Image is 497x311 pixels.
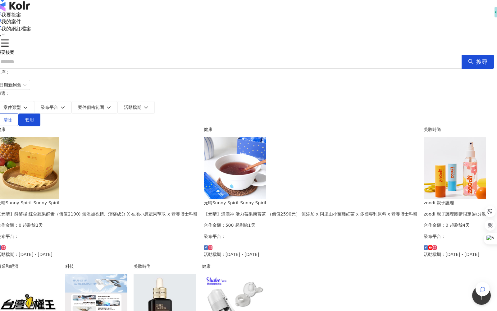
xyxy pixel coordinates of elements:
[226,222,239,233] p: 500 起
[204,211,418,217] div: 【元晴】漾漾神 活力莓果康普茶 （價值2590元） 無添加 x 阿里山小葉種紅茶 x 多國專利原料 x 營養博士科研
[1,26,31,32] span: 我的網紅檔案
[204,251,418,258] p: 活動檔期：[DATE] - [DATE]
[204,222,226,233] p: 合作金額：
[424,211,488,217] div: zoodi 親子護理團購限定(純分潤)
[462,55,494,69] button: 搜尋
[19,222,27,233] p: 0 起
[472,286,491,305] iframe: Help Scout Beacon - Open
[239,222,255,229] p: 剩餘1天
[204,137,266,199] img: 漾漾神｜活力莓果康普茶沖泡粉
[476,58,487,65] span: 搜尋
[1,19,21,25] span: 我的案件
[124,105,141,110] span: 活動檔期
[424,222,445,233] p: 合作金額：
[41,105,58,110] span: 發布平台
[71,101,117,114] button: 案件價格範圍
[204,199,418,206] div: 元晴Sunny Spirit Sunny Spirit
[1,12,21,18] span: 我要接案
[424,251,488,258] p: 活動檔期：[DATE] - [DATE]
[445,222,454,233] p: 0 起
[134,263,196,270] div: 美妝時尚
[424,126,488,133] div: 美妝時尚
[424,199,488,206] div: zoodi 親子護理
[19,114,40,126] button: 套用
[3,105,21,110] span: 案件類型
[468,59,474,64] span: search
[3,117,12,122] span: 清除
[25,117,34,122] span: 套用
[117,101,155,114] button: 活動檔期
[202,263,422,270] div: 健康
[78,105,104,110] span: 案件價格範圍
[204,126,418,133] div: 健康
[454,222,470,229] p: 剩餘4天
[27,222,43,229] p: 剩餘1天
[65,263,127,270] div: 科技
[424,137,486,199] img: zoodi 全系列商品
[34,101,71,114] button: 發布平台
[424,233,488,240] p: 發布平台：
[204,233,418,240] p: 發布平台：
